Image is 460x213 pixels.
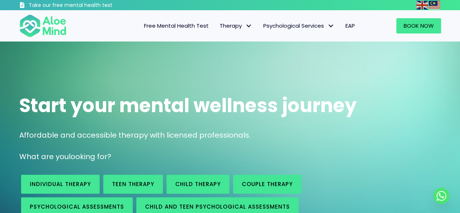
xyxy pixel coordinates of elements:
[30,203,124,210] span: Psychological assessments
[396,18,441,33] a: Book Now
[244,21,254,31] span: Therapy: submenu
[433,188,449,204] a: Whatsapp
[144,22,209,29] span: Free Mental Health Test
[19,14,67,38] img: Aloe mind Logo
[76,18,360,33] nav: Menu
[175,180,221,188] span: Child Therapy
[19,2,151,10] a: Take our free mental health test
[112,180,154,188] span: Teen Therapy
[345,22,355,29] span: EAP
[429,1,440,9] img: ms
[19,151,69,162] span: What are you
[220,22,252,29] span: Therapy
[30,180,91,188] span: Individual therapy
[21,175,100,194] a: Individual therapy
[145,203,290,210] span: Child and Teen Psychological assessments
[340,18,360,33] a: EAP
[139,18,214,33] a: Free Mental Health Test
[429,1,441,9] a: Malay
[258,18,340,33] a: Psychological ServicesPsychological Services: submenu
[19,130,441,141] p: Affordable and accessible therapy with licensed professionals.
[404,22,434,29] span: Book Now
[214,18,258,33] a: TherapyTherapy: submenu
[167,175,229,194] a: Child Therapy
[103,175,163,194] a: Teen Therapy
[326,21,336,31] span: Psychological Services: submenu
[263,22,335,29] span: Psychological Services
[416,1,428,9] img: en
[242,180,293,188] span: Couple therapy
[19,92,357,119] span: Start your mental wellness journey
[233,175,301,194] a: Couple therapy
[416,1,429,9] a: English
[69,151,111,162] span: looking for?
[29,2,151,9] h3: Take our free mental health test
